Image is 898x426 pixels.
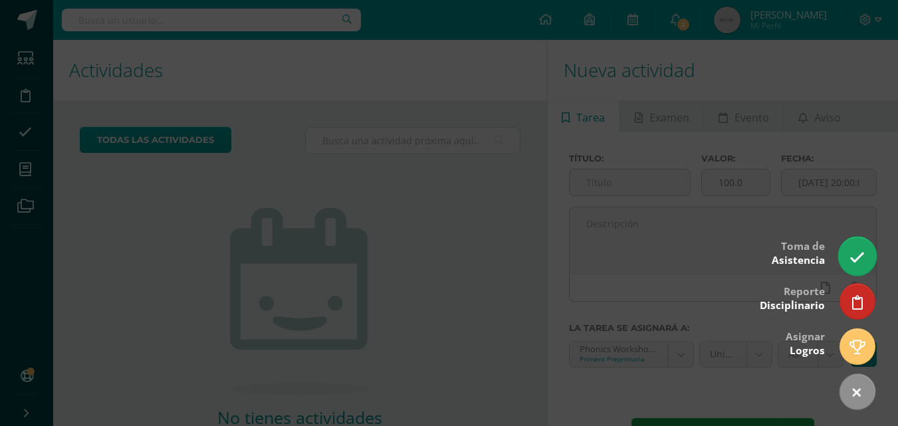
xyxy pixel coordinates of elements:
span: Logros [790,344,825,358]
div: Reporte [760,276,825,319]
div: Asignar [786,321,825,364]
div: Toma de [772,231,825,274]
span: Asistencia [772,253,825,267]
span: Disciplinario [760,298,825,312]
